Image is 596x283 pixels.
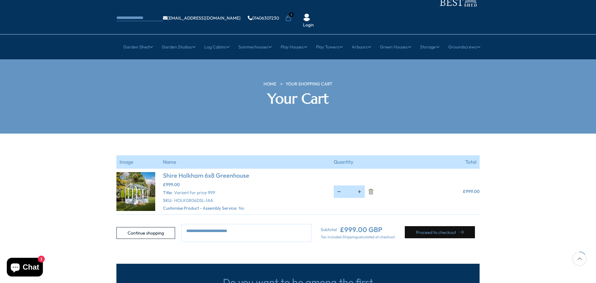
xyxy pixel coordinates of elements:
[163,190,173,196] dt: Title:
[281,39,307,55] a: Play Houses
[116,172,155,211] img: DSC_7281_9216d660-77b3-4208-a2db-f08d749b8a36_125x.jpg
[285,15,291,21] a: 1
[163,205,237,212] dt: Customise Product - Assembly Service:
[321,235,395,240] p: Tax included. calculated at checkout.
[321,226,395,233] div: Subtotal
[163,182,327,187] div: £999.00
[331,155,418,169] th: Quantity
[210,90,386,107] h2: Your Cart
[365,189,371,195] a: Remove Shire Holkham 6x8 Greenhouse - Variant for price 999
[463,189,480,194] span: £999.00
[238,39,272,55] a: Summerhouses
[204,39,230,55] a: Log Cabins
[123,39,153,55] a: Garden Shed
[116,155,160,169] th: Image
[289,12,294,17] span: 1
[174,190,215,196] dd: Variant for price 999
[448,39,481,55] a: Groundscrews
[174,198,213,204] dd: HOLK0806DSL-1AA
[116,227,175,239] a: Continue shopping
[420,39,440,55] a: Storage
[248,16,279,20] a: 01406307230
[303,14,310,21] img: User Icon
[418,155,480,169] th: Total
[239,205,244,212] dd: No
[303,22,314,28] a: Login
[264,81,276,87] a: HOME
[162,39,196,55] a: Garden Studios
[352,39,371,55] a: Arbours
[342,235,357,240] a: Shipping
[286,81,332,87] a: Your Shopping Cart
[380,39,411,55] a: Green Houses
[5,258,45,278] inbox-online-store-chat: Shopify online store chat
[163,198,173,204] dt: SKU:
[405,226,475,238] button: Proceed to checkout
[340,226,382,233] ins: £999.00 GBP
[163,16,241,20] a: [EMAIL_ADDRESS][DOMAIN_NAME]
[163,172,249,179] a: Shire Holkham 6x8 Greenhouse
[316,39,343,55] a: Play Towers
[344,186,354,198] input: Quantity for Shire Holkham 6x8 Greenhouse
[160,155,331,169] th: Name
